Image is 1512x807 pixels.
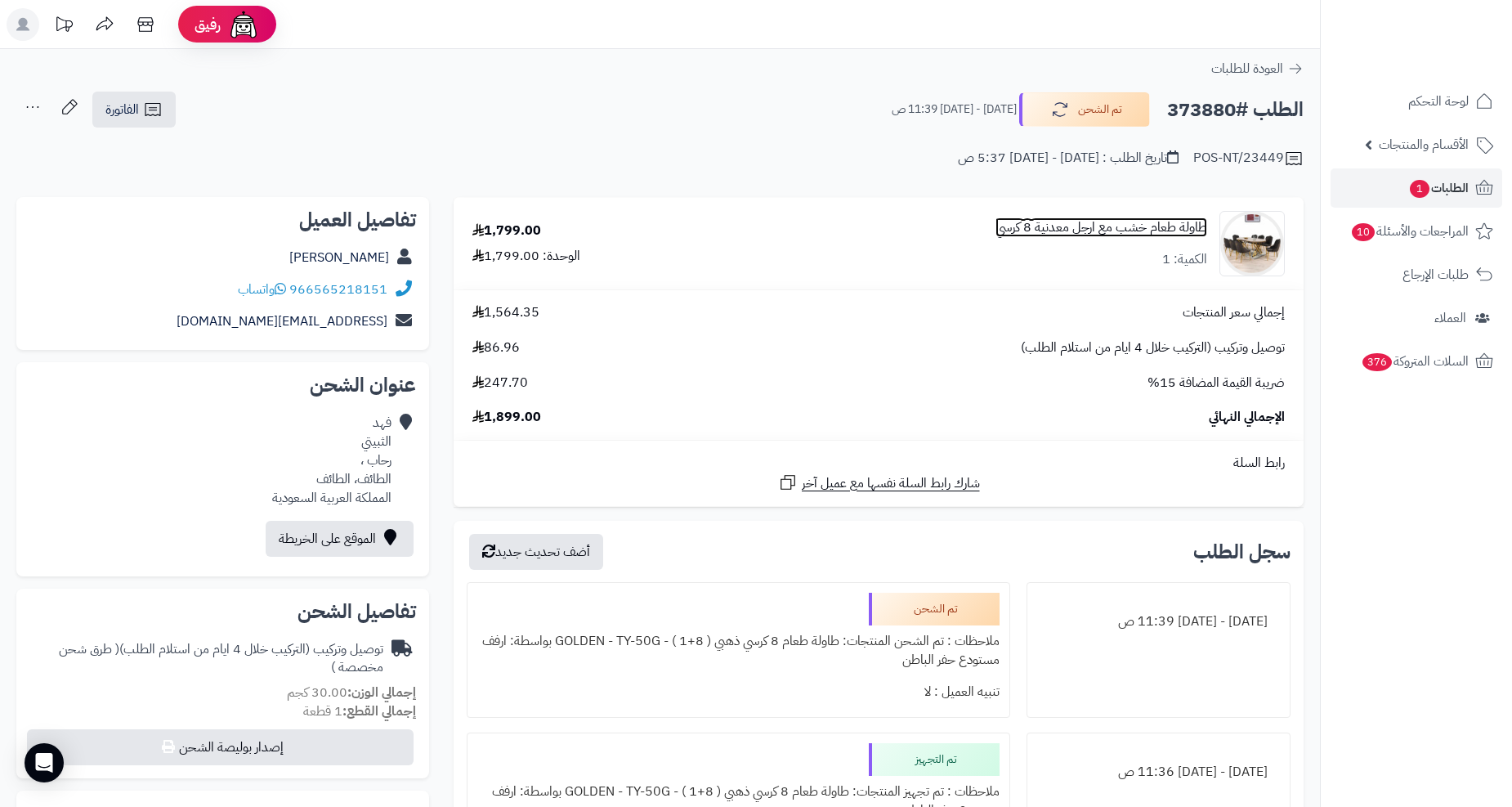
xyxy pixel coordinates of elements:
[1408,177,1469,200] span: الطلبات
[272,414,391,507] div: فهد الثبيتي رحاب ، الطائف، الطائف المملكة العربية السعودية
[472,338,520,357] span: 86.96
[43,8,84,45] a: تحديثات المنصة
[303,702,416,721] small: 1 قطعة
[460,454,1297,473] div: رابط السلة
[1037,606,1280,638] div: [DATE] - [DATE] 11:39 ص
[289,280,387,299] a: 966565218151
[238,280,286,299] a: واتساب
[177,312,387,331] a: [EMAIL_ADDRESS][DOMAIN_NAME]
[1019,92,1150,127] button: تم الشحن
[1331,342,1502,381] a: السلات المتروكة376
[92,92,176,128] a: الفاتورة
[1402,263,1469,286] span: طلبات الإرجاع
[1193,149,1304,168] div: POS-NT/23449
[342,702,416,721] strong: إجمالي القطع:
[778,473,980,493] a: شارك رابط السلة نفسها مع عميل آخر
[105,100,139,119] span: الفاتورة
[266,521,414,557] a: الموقع على الخريطة
[1331,255,1502,294] a: طلبات الإرجاع
[477,676,1000,708] div: تنبيه العميل : لا
[1209,408,1285,427] span: الإجمالي النهائي
[995,218,1207,237] a: طاولة طعام خشب مع ارجل معدنية 8 كرسي
[1410,180,1429,198] span: 1
[1379,133,1469,156] span: الأقسام والمنتجات
[289,248,389,267] a: [PERSON_NAME]
[1037,756,1280,788] div: [DATE] - [DATE] 11:36 ص
[1211,59,1304,78] a: العودة للطلبات
[287,683,416,702] small: 30.00 كجم
[1408,90,1469,113] span: لوحة التحكم
[472,222,541,240] div: 1,799.00
[1220,211,1284,276] img: 1743578569-1-90x90.jpg
[1361,350,1469,373] span: السلات المتروكة
[1211,59,1283,78] span: العودة للطلبات
[892,101,1017,118] small: [DATE] - [DATE] 11:39 ص
[869,593,1000,625] div: تم الشحن
[472,408,541,427] span: 1,899.00
[1167,93,1304,127] h2: الطلب #373880
[472,247,580,266] div: الوحدة: 1,799.00
[227,8,260,41] img: ai-face.png
[1021,338,1285,357] span: توصيل وتركيب (التركيب خلال 4 ايام من استلام الطلب)
[1331,298,1502,338] a: العملاء
[59,639,383,678] span: ( طرق شحن مخصصة )
[1362,353,1392,371] span: 376
[958,149,1179,168] div: تاريخ الطلب : [DATE] - [DATE] 5:37 ص
[29,640,383,678] div: توصيل وتركيب (التركيب خلال 4 ايام من استلام الطلب)
[469,534,603,570] button: أضف تحديث جديد
[1162,250,1207,269] div: الكمية: 1
[869,743,1000,776] div: تم التجهيز
[1331,168,1502,208] a: الطلبات1
[29,210,416,230] h2: تفاصيل العميل
[195,15,221,34] span: رفيق
[477,625,1000,676] div: ملاحظات : تم الشحن المنتجات: طاولة طعام 8 كرسي ذهبي ( 8+1 ) - GOLDEN - TY-50G بواسطة: ارفف مستودع...
[1147,374,1285,392] span: ضريبة القيمة المضافة 15%
[27,729,414,765] button: إصدار بوليصة الشحن
[1193,542,1291,562] h3: سجل الطلب
[1401,43,1496,78] img: logo-2.png
[472,303,539,322] span: 1,564.35
[29,375,416,395] h2: عنوان الشحن
[1331,212,1502,251] a: المراجعات والأسئلة10
[347,683,416,702] strong: إجمالي الوزن:
[1331,82,1502,121] a: لوحة التحكم
[1352,223,1375,241] span: 10
[25,743,64,782] div: Open Intercom Messenger
[1434,307,1466,330] span: العملاء
[29,602,416,621] h2: تفاصيل الشحن
[1183,303,1285,322] span: إجمالي سعر المنتجات
[1350,220,1469,243] span: المراجعات والأسئلة
[472,374,528,392] span: 247.70
[802,474,980,493] span: شارك رابط السلة نفسها مع عميل آخر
